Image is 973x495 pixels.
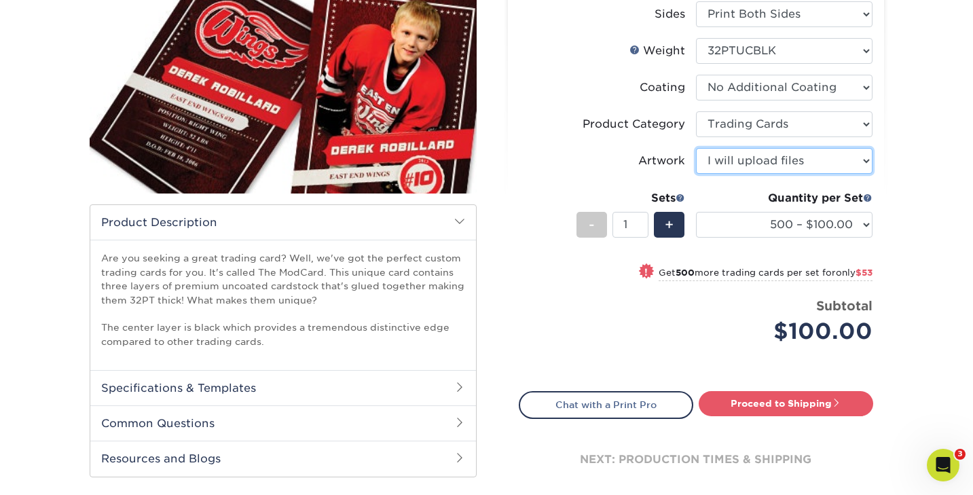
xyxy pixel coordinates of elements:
div: $100.00 [706,315,873,348]
span: only [836,268,873,278]
a: Proceed to Shipping [699,391,873,416]
div: Coating [640,79,685,96]
h2: Resources and Blogs [90,441,476,476]
h2: Specifications & Templates [90,370,476,405]
div: Quantity per Set [696,190,873,206]
span: - [589,215,595,235]
p: Are you seeking a great trading card? Well, we've got the perfect custom trading cards for you. I... [101,251,465,348]
div: Sets [576,190,685,206]
h2: Common Questions [90,405,476,441]
span: 3 [955,449,966,460]
div: Weight [629,43,685,59]
a: Chat with a Print Pro [519,391,693,418]
small: Get more trading cards per set for [659,268,873,281]
span: ! [644,265,648,279]
strong: Subtotal [816,298,873,313]
div: Artwork [638,153,685,169]
div: Sides [655,6,685,22]
h2: Product Description [90,205,476,240]
div: Product Category [583,116,685,132]
strong: 500 [676,268,695,278]
iframe: Intercom live chat [927,449,959,481]
span: + [665,215,674,235]
span: $53 [856,268,873,278]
